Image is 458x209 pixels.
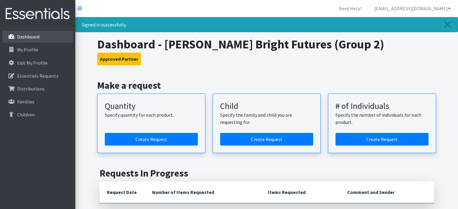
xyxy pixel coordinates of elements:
p: Dashboard [17,34,39,40]
p: Children [17,112,35,118]
a: Dashboard [2,31,73,43]
a: Essentials Requests [2,70,73,82]
p: Distributions [17,86,45,92]
button: Approved Partner [97,53,141,65]
a: Children [2,109,73,121]
h1: Dashboard - [PERSON_NAME] Bright Futures (Group 2) [97,37,436,51]
h3: Quantity [105,101,198,111]
a: Families [2,96,73,108]
p: My Profile [17,47,38,53]
h2: Requests In Progress [100,168,434,179]
th: Items Requested [261,181,340,203]
a: Distributions [2,83,73,95]
a: Close [438,17,458,32]
a: Edit My Profile [2,57,73,69]
h3: # of Individuals [335,101,428,111]
a: My Profile [2,44,73,56]
th: Request Date [100,181,145,203]
p: Specify the family and child you are requesting for. [220,111,313,126]
a: Create a request by quantity [105,133,198,146]
p: Essentials Requests [17,73,58,79]
th: Number of Items Requested [145,181,261,203]
a: [EMAIL_ADDRESS][DOMAIN_NAME] [369,2,456,14]
h2: Make a request [97,80,436,91]
a: Create a request for a child or family [220,133,313,146]
a: Create a request by number of individuals [335,133,428,146]
a: Need Help? [334,2,367,14]
p: Families [17,99,34,105]
h3: Child [220,101,313,111]
p: Edit My Profile [17,60,48,66]
div: Signed in successfully. [75,17,458,32]
img: HumanEssentials [2,4,73,24]
p: Specify quantity for each product. [105,111,198,118]
p: Specify the number of individuals for each product. [335,111,428,126]
th: Comment and Sender [340,181,434,203]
